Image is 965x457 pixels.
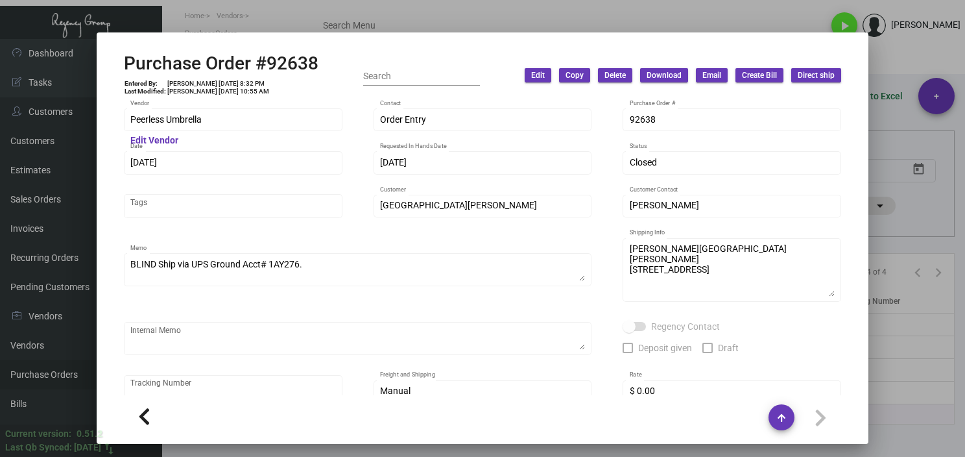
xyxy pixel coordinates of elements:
h2: Purchase Order #92638 [124,53,318,75]
button: Copy [559,68,590,82]
span: Download [647,70,682,81]
span: Direct ship [798,70,835,81]
button: Edit [525,68,551,82]
span: Closed [630,157,657,167]
span: Copy [566,70,584,81]
div: Last Qb Synced: [DATE] [5,441,101,454]
button: Delete [598,68,632,82]
span: Delete [604,70,626,81]
span: Email [702,70,721,81]
td: [PERSON_NAME] [DATE] 10:55 AM [167,88,270,95]
td: Entered By: [124,80,167,88]
span: Regency Contact [651,319,720,334]
button: Email [696,68,728,82]
span: Deposit given [638,340,692,356]
span: Draft [718,340,739,356]
td: Last Modified: [124,88,167,95]
div: 0.51.2 [77,427,102,441]
button: Download [640,68,688,82]
td: [PERSON_NAME] [DATE] 8:32 PM [167,80,270,88]
span: Edit [531,70,545,81]
div: Current version: [5,427,71,441]
span: Create Bill [742,70,777,81]
button: Direct ship [791,68,841,82]
mat-hint: Edit Vendor [130,136,178,146]
button: Create Bill [735,68,783,82]
span: Manual [380,386,411,396]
